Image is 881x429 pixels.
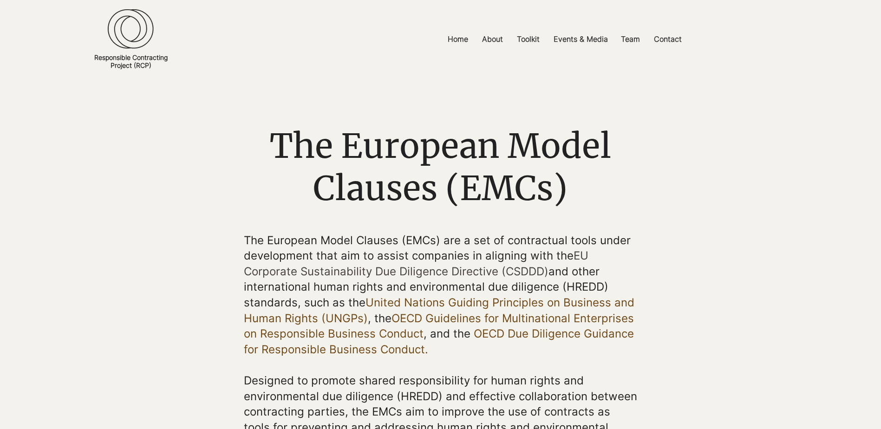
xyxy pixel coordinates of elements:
a: Toolkit [510,29,547,50]
p: About [477,29,508,50]
a: Home [441,29,475,50]
span: The European Model Clauses (EMCs) are a set of contractual tools under development that aim to as... [244,234,631,309]
span: The European Model Clauses (EMCs) [270,125,611,209]
a: Contact [647,29,689,50]
p: Contact [649,29,686,50]
a: Team [614,29,647,50]
p: he , the , and the [244,233,639,357]
p: Toolkit [512,29,544,50]
nav: Site [329,29,800,50]
a: EU Corporate Sustainability Due Diligence Directive (CSDDD) [244,249,588,278]
p: Team [616,29,645,50]
a: United Nations Guiding Principles on Business and Human Rights (UNGPs) [244,296,634,325]
p: Events & Media [549,29,613,50]
a: About [475,29,510,50]
a: Responsible ContractingProject (RCP) [94,53,168,69]
a: OECD Due Diligence Guidance for Responsible Business Conduct. [244,327,634,356]
a: OECD Guidelines for Multinational Enterprises on Responsible Business Conduct [244,312,634,341]
a: Events & Media [547,29,614,50]
p: Home [443,29,473,50]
